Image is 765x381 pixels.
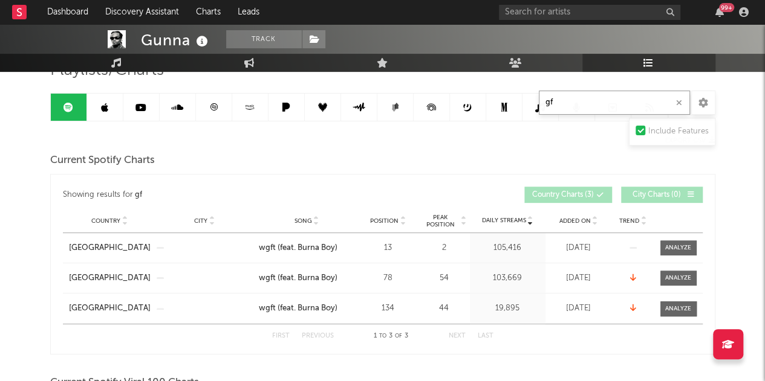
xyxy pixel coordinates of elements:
[524,187,612,203] button: Country Charts(3)
[619,217,639,225] span: Trend
[259,272,355,284] a: wgft (feat. Burna Boy)
[621,187,703,203] button: City Charts(0)
[69,242,151,254] a: [GEOGRAPHIC_DATA]
[549,242,609,254] div: [DATE]
[482,216,526,225] span: Daily Streams
[259,303,337,315] div: wgft (feat. Burna Boy)
[226,30,302,48] button: Track
[370,217,399,225] span: Position
[361,242,415,254] div: 13
[449,333,466,339] button: Next
[302,333,334,339] button: Previous
[69,272,151,284] a: [GEOGRAPHIC_DATA]
[478,333,493,339] button: Last
[422,214,460,228] span: Peak Position
[141,30,211,50] div: Gunna
[259,272,337,284] div: wgft (feat. Burna Boy)
[395,333,402,339] span: of
[648,124,709,139] div: Include Features
[629,191,685,199] span: City Charts ( 0 )
[559,217,591,225] span: Added On
[379,333,386,339] span: to
[715,7,724,17] button: 99+
[295,217,312,225] span: Song
[499,5,680,20] input: Search for artists
[549,303,609,315] div: [DATE]
[91,217,120,225] span: Country
[50,153,155,168] span: Current Spotify Charts
[361,303,415,315] div: 134
[135,188,142,202] div: gf
[259,303,355,315] a: wgft (feat. Burna Boy)
[719,3,734,12] div: 99 +
[69,303,151,315] a: [GEOGRAPHIC_DATA]
[422,303,467,315] div: 44
[63,187,383,203] div: Showing results for
[361,272,415,284] div: 78
[532,191,594,199] span: Country Charts ( 3 )
[50,63,164,78] span: Playlists/Charts
[539,91,690,115] input: Search Playlists/Charts
[473,303,542,315] div: 19,895
[358,329,425,344] div: 1 3 3
[473,272,542,284] div: 103,669
[259,242,337,254] div: wgft (feat. Burna Boy)
[422,242,467,254] div: 2
[473,242,542,254] div: 105,416
[549,272,609,284] div: [DATE]
[422,272,467,284] div: 54
[259,242,355,254] a: wgft (feat. Burna Boy)
[194,217,207,225] span: City
[272,333,290,339] button: First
